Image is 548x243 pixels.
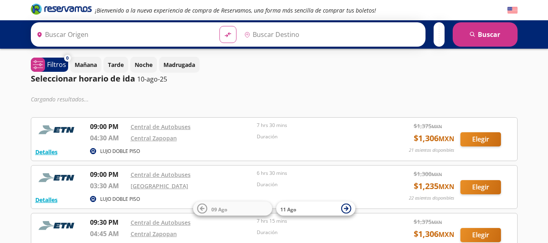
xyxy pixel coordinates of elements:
span: $ 1,375 [414,122,442,130]
p: Mañana [75,60,97,69]
p: 6 hrs 30 mins [257,170,379,177]
p: 7 hrs 30 mins [257,122,379,129]
small: MXN [438,230,454,239]
p: Tarde [108,60,124,69]
span: 09 Ago [211,206,227,213]
p: Duración [257,181,379,188]
span: 11 Ago [280,206,296,213]
p: 04:30 AM [90,133,127,143]
img: RESERVAMOS [35,122,80,138]
p: 21 asientos disponibles [409,147,454,154]
a: Central Zapopan [131,134,177,142]
p: 7 hrs 15 mins [257,217,379,225]
i: Brand Logo [31,3,92,15]
small: MXN [438,182,454,191]
span: $ 1,235 [414,180,454,192]
p: Duración [257,133,379,140]
span: $ 1,375 [414,217,442,226]
small: MXN [432,123,442,129]
button: Tarde [103,57,128,73]
span: $ 1,306 [414,132,454,144]
p: 22 asientos disponibles [409,195,454,202]
button: Mañana [70,57,101,73]
img: RESERVAMOS [35,217,80,234]
button: Elegir [460,180,501,194]
p: Filtros [47,60,66,69]
p: Madrugada [163,60,195,69]
p: Noche [135,60,153,69]
button: Buscar [453,22,518,47]
a: Central Zapopan [131,230,177,238]
p: 04:45 AM [90,229,127,239]
a: Brand Logo [31,3,92,17]
a: Central de Autobuses [131,171,191,178]
p: 09:30 PM [90,217,127,227]
em: ¡Bienvenido a la nueva experiencia de compra de Reservamos, una forma más sencilla de comprar tus... [95,6,376,14]
button: Elegir [460,132,501,146]
span: $ 1,306 [414,228,454,240]
em: Cargando resultados ... [31,95,89,103]
p: 09:00 PM [90,122,127,131]
a: Central de Autobuses [131,219,191,226]
small: MXN [438,134,454,143]
button: 11 Ago [276,202,355,216]
p: Seleccionar horario de ida [31,73,135,85]
small: MXN [432,171,442,177]
button: Noche [130,57,157,73]
button: Madrugada [159,57,200,73]
p: 10-ago-25 [137,74,167,84]
p: Duración [257,229,379,236]
p: 03:30 AM [90,181,127,191]
button: Detalles [35,196,58,204]
p: LUJO DOBLE PISO [100,196,140,203]
small: MXN [432,219,442,225]
input: Buscar Destino [241,24,421,45]
button: English [507,5,518,15]
a: [GEOGRAPHIC_DATA] [131,182,188,190]
a: Central de Autobuses [131,123,191,131]
img: RESERVAMOS [35,170,80,186]
button: 09 Ago [193,202,272,216]
input: Buscar Origen [33,24,213,45]
span: 0 [66,55,69,62]
p: LUJO DOBLE PISO [100,148,140,155]
button: 0Filtros [31,58,68,72]
button: Elegir [460,228,501,242]
span: $ 1,300 [414,170,442,178]
p: 09:00 PM [90,170,127,179]
button: Detalles [35,148,58,156]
